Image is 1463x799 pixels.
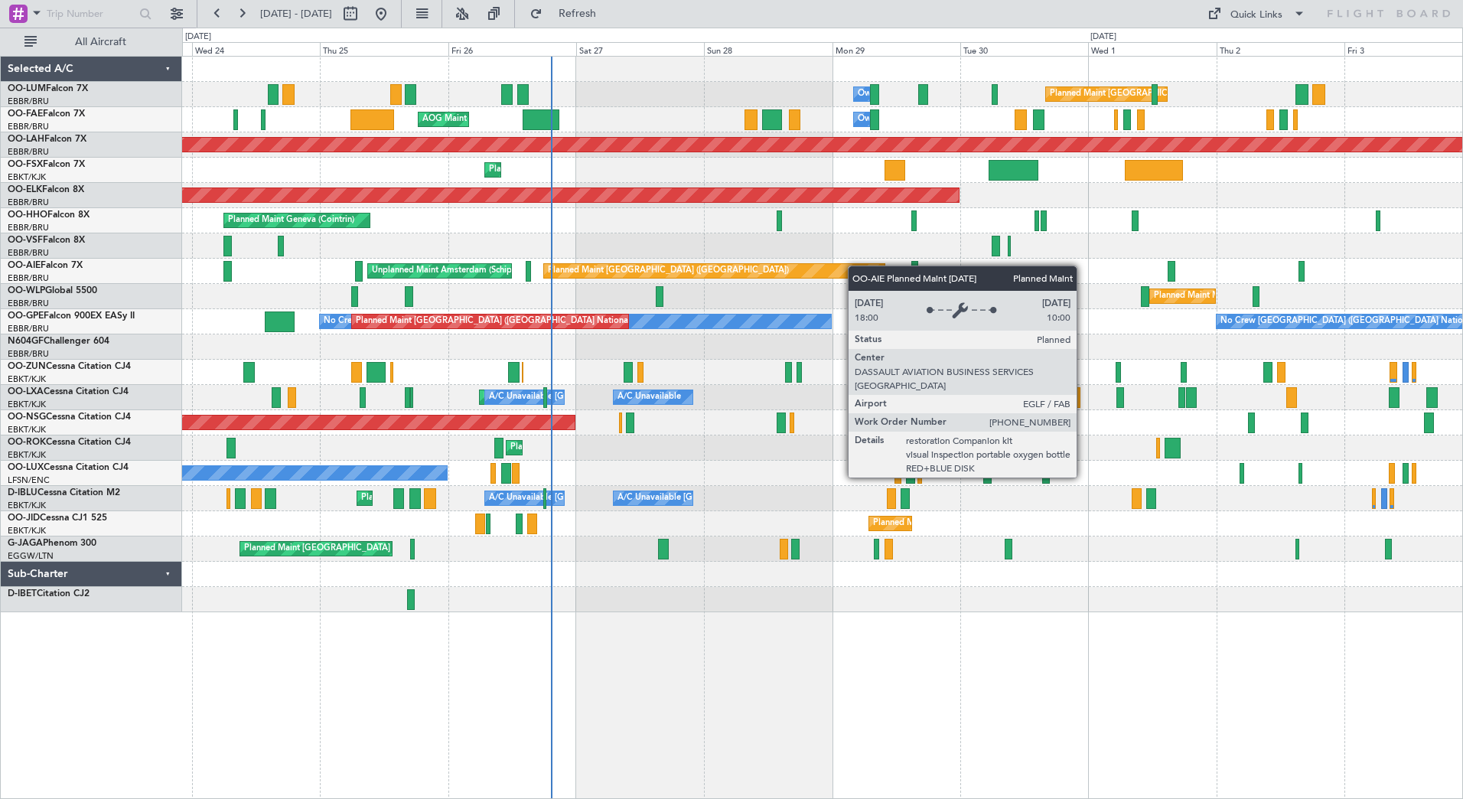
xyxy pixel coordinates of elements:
[8,488,37,497] span: D-IBLU
[8,160,85,169] a: OO-FSXFalcon 7X
[8,438,131,447] a: OO-ROKCessna Citation CJ4
[8,109,43,119] span: OO-FAE
[8,539,96,548] a: G-JAGAPhenom 300
[8,438,46,447] span: OO-ROK
[192,42,320,56] div: Wed 24
[8,146,49,158] a: EBBR/BRU
[8,463,44,472] span: OO-LUX
[8,399,46,410] a: EBKT/KJK
[8,84,46,93] span: OO-LUM
[8,424,46,435] a: EBKT/KJK
[324,310,580,333] div: No Crew [GEOGRAPHIC_DATA] ([GEOGRAPHIC_DATA] National)
[8,348,49,360] a: EBBR/BRU
[8,500,46,511] a: EBKT/KJK
[523,2,614,26] button: Refresh
[8,185,84,194] a: OO-ELKFalcon 8X
[260,7,332,21] span: [DATE] - [DATE]
[8,160,43,169] span: OO-FSX
[489,487,774,510] div: A/C Unavailable [GEOGRAPHIC_DATA] ([GEOGRAPHIC_DATA] National)
[8,362,131,371] a: OO-ZUNCessna Citation CJ4
[510,436,689,459] div: Planned Maint Kortrijk-[GEOGRAPHIC_DATA]
[8,261,41,270] span: OO-AIE
[8,197,49,208] a: EBBR/BRU
[8,171,46,183] a: EBKT/KJK
[17,30,166,54] button: All Aircraft
[1090,31,1116,44] div: [DATE]
[8,236,85,245] a: OO-VSFFalcon 8X
[1230,8,1282,23] div: Quick Links
[8,413,131,422] a: OO-NSGCessna Citation CJ4
[617,386,681,409] div: A/C Unavailable
[8,272,49,284] a: EBBR/BRU
[8,84,88,93] a: OO-LUMFalcon 7X
[8,550,54,562] a: EGGW/LTN
[8,311,44,321] span: OO-GPE
[1217,42,1344,56] div: Thu 2
[8,135,44,144] span: OO-LAH
[8,121,49,132] a: EBBR/BRU
[361,487,532,510] div: Planned Maint Nice ([GEOGRAPHIC_DATA])
[422,108,608,131] div: AOG Maint [US_STATE] ([GEOGRAPHIC_DATA])
[960,42,1088,56] div: Tue 30
[185,31,211,44] div: [DATE]
[1088,42,1216,56] div: Wed 1
[546,8,610,19] span: Refresh
[8,261,83,270] a: OO-AIEFalcon 7X
[8,387,129,396] a: OO-LXACessna Citation CJ4
[8,236,43,245] span: OO-VSF
[8,185,42,194] span: OO-ELK
[8,449,46,461] a: EBKT/KJK
[1200,2,1313,26] button: Quick Links
[244,537,485,560] div: Planned Maint [GEOGRAPHIC_DATA] ([GEOGRAPHIC_DATA])
[8,514,107,523] a: OO-JIDCessna CJ1 525
[356,310,633,333] div: Planned Maint [GEOGRAPHIC_DATA] ([GEOGRAPHIC_DATA] National)
[8,135,86,144] a: OO-LAHFalcon 7X
[320,42,448,56] div: Thu 25
[8,247,49,259] a: EBBR/BRU
[8,298,49,309] a: EBBR/BRU
[8,323,49,334] a: EBBR/BRU
[8,311,135,321] a: OO-GPEFalcon 900EX EASy II
[8,337,109,346] a: N604GFChallenger 604
[873,512,1051,535] div: Planned Maint Kortrijk-[GEOGRAPHIC_DATA]
[8,463,129,472] a: OO-LUXCessna Citation CJ4
[448,42,576,56] div: Fri 26
[858,83,962,106] div: Owner Melsbroek Air Base
[40,37,161,47] span: All Aircraft
[8,96,49,107] a: EBBR/BRU
[8,387,44,396] span: OO-LXA
[8,413,46,422] span: OO-NSG
[8,286,97,295] a: OO-WLPGlobal 5500
[858,108,962,131] div: Owner Melsbroek Air Base
[8,488,120,497] a: D-IBLUCessna Citation M2
[8,525,46,536] a: EBKT/KJK
[228,209,354,232] div: Planned Maint Geneva (Cointrin)
[1154,285,1264,308] div: Planned Maint Milan (Linate)
[489,158,667,181] div: Planned Maint Kortrijk-[GEOGRAPHIC_DATA]
[8,514,40,523] span: OO-JID
[8,109,85,119] a: OO-FAEFalcon 7X
[372,259,526,282] div: Unplanned Maint Amsterdam (Schiphol)
[8,337,44,346] span: N604GF
[8,210,47,220] span: OO-HHO
[8,589,90,598] a: D-IBETCitation CJ2
[833,42,960,56] div: Mon 29
[489,386,774,409] div: A/C Unavailable [GEOGRAPHIC_DATA] ([GEOGRAPHIC_DATA] National)
[8,539,43,548] span: G-JAGA
[548,259,789,282] div: Planned Maint [GEOGRAPHIC_DATA] ([GEOGRAPHIC_DATA])
[8,362,46,371] span: OO-ZUN
[8,210,90,220] a: OO-HHOFalcon 8X
[1050,83,1327,106] div: Planned Maint [GEOGRAPHIC_DATA] ([GEOGRAPHIC_DATA] National)
[617,487,862,510] div: A/C Unavailable [GEOGRAPHIC_DATA]-[GEOGRAPHIC_DATA]
[8,222,49,233] a: EBBR/BRU
[704,42,832,56] div: Sun 28
[8,589,37,598] span: D-IBET
[8,373,46,385] a: EBKT/KJK
[8,286,45,295] span: OO-WLP
[47,2,135,25] input: Trip Number
[8,475,50,486] a: LFSN/ENC
[576,42,704,56] div: Sat 27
